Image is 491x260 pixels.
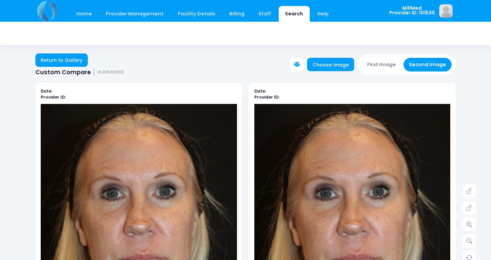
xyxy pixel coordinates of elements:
[35,53,88,67] a: Return to Gallery
[389,6,435,15] span: MillMed Provider ID: 101530
[41,94,66,100] b: Provider ID:
[223,6,251,22] a: Billing
[171,6,222,22] a: Facility Details
[279,6,310,22] a: Search
[41,88,52,94] b: Date:
[252,6,278,22] a: Staff
[307,58,354,71] a: Choose image
[97,70,124,75] small: #JM040569
[311,6,335,22] a: Help
[70,6,98,22] a: Home
[404,58,452,72] button: Second Image
[439,4,453,18] img: image
[99,6,170,22] a: Provider Management
[362,58,402,72] button: First Image
[254,94,279,100] b: Provider ID:
[35,69,91,76] span: Custom Compare
[254,88,266,94] b: Date:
